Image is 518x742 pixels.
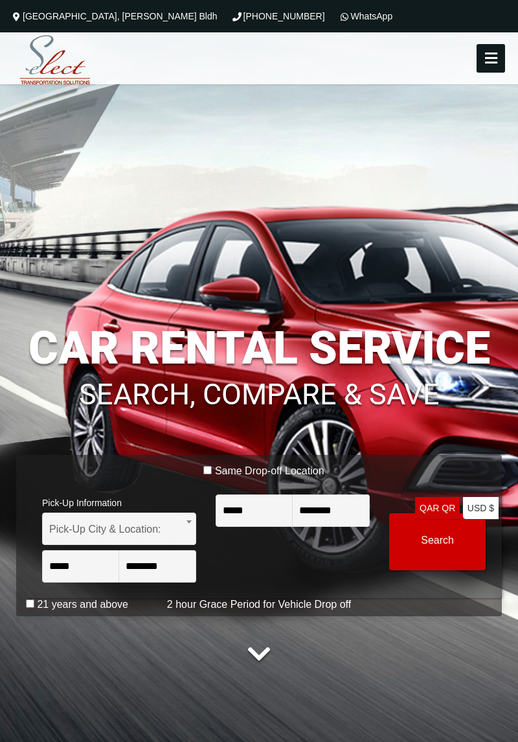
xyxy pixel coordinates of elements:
[42,513,196,545] span: Pick-Up City & Location:
[37,598,128,611] label: 21 years and above
[415,497,460,520] a: QAR QR
[42,489,196,513] span: Pick-Up Information
[16,360,502,410] h1: SEARCH, COMPARE & SAVE
[389,513,486,570] button: Modify Search
[10,32,100,88] img: Select Rent a Car
[215,465,324,478] label: Same Drop-off Location
[49,513,189,546] span: Pick-Up City & Location:
[463,497,499,520] a: USD $
[16,597,502,612] p: 2 hour Grace Period for Vehicle Drop off
[338,11,393,21] a: WhatsApp
[231,11,325,21] a: [PHONE_NUMBER]
[16,325,502,371] h1: CAR RENTAL SERVICE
